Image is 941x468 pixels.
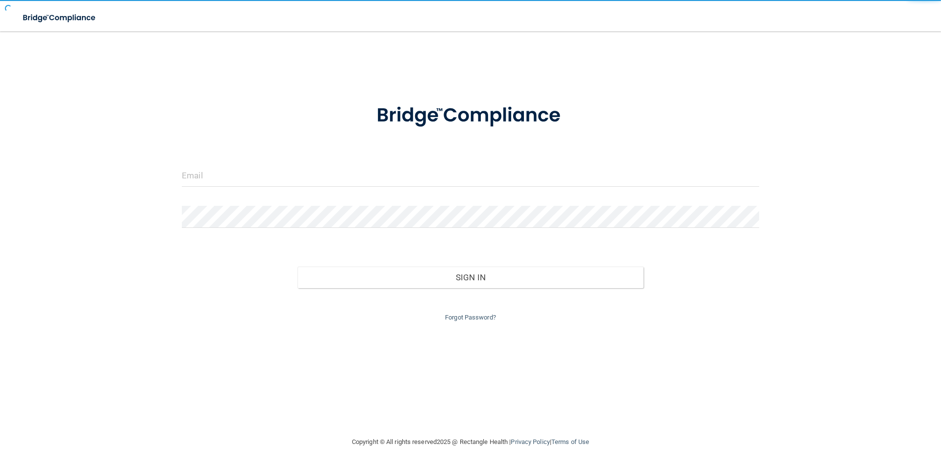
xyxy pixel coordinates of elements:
div: Copyright © All rights reserved 2025 @ Rectangle Health | | [292,426,649,458]
img: bridge_compliance_login_screen.278c3ca4.svg [356,90,585,141]
img: bridge_compliance_login_screen.278c3ca4.svg [15,8,105,28]
a: Privacy Policy [511,438,549,445]
input: Email [182,165,759,187]
a: Terms of Use [551,438,589,445]
button: Sign In [297,267,644,288]
a: Forgot Password? [445,314,496,321]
